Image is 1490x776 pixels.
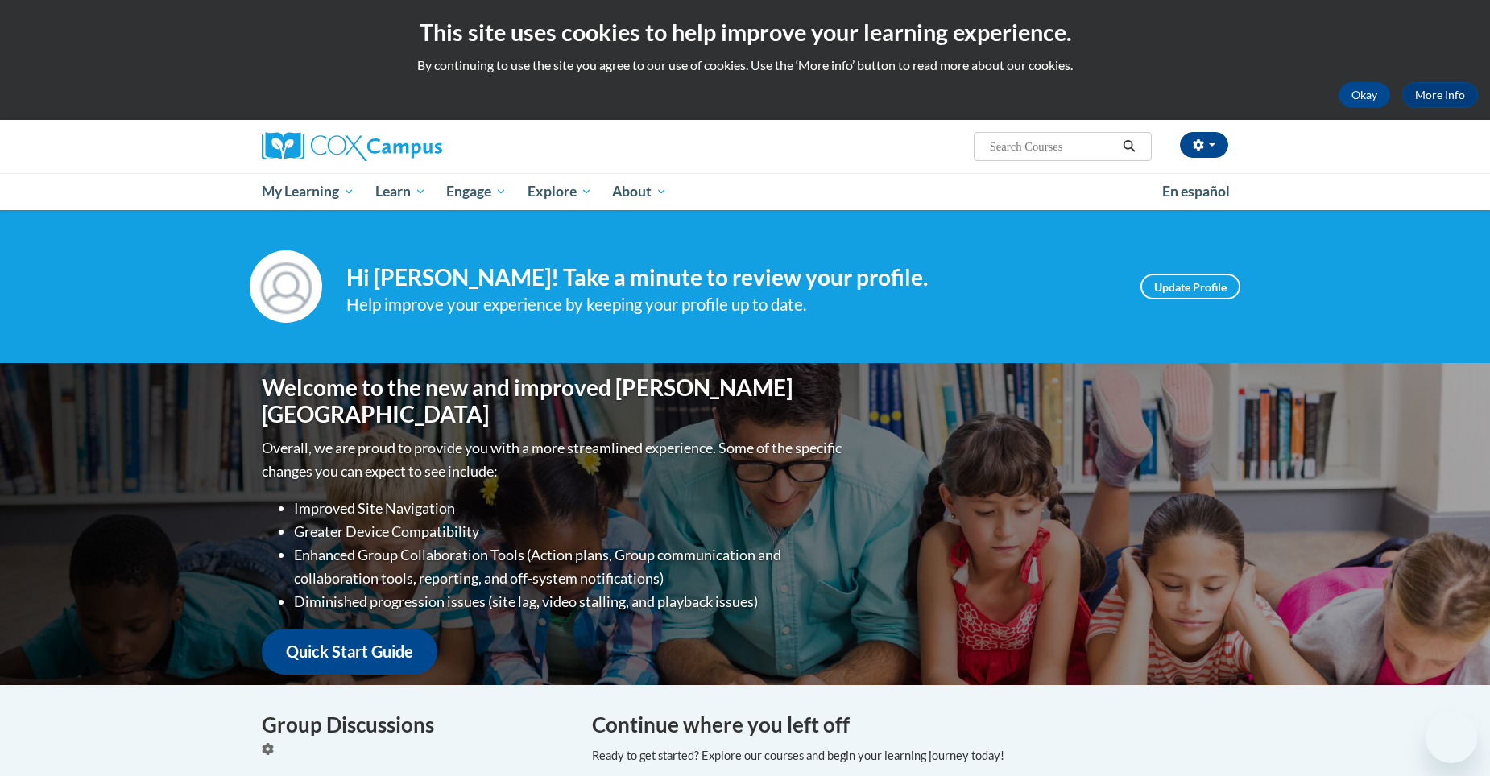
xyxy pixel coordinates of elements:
[988,137,1117,156] input: Search Courses
[1402,82,1478,108] a: More Info
[602,173,678,210] a: About
[294,497,846,520] li: Improved Site Navigation
[251,173,365,210] a: My Learning
[346,264,1116,291] h4: Hi [PERSON_NAME]! Take a minute to review your profile.
[1426,712,1477,763] iframe: Button to launch messaging window
[612,182,667,201] span: About
[262,182,354,201] span: My Learning
[1180,132,1228,158] button: Account Settings
[517,173,602,210] a: Explore
[262,709,568,741] h4: Group Discussions
[436,173,517,210] a: Engage
[294,520,846,543] li: Greater Device Compatibility
[446,182,507,201] span: Engage
[1140,274,1240,299] a: Update Profile
[12,56,1478,74] p: By continuing to use the site you agree to our use of cookies. Use the ‘More info’ button to read...
[262,629,437,675] a: Quick Start Guide
[12,16,1478,48] h2: This site uses cookies to help improve your learning experience.
[1117,137,1141,156] button: Search
[294,590,846,613] li: Diminished progression issues (site lag, video stalling, and playback issues)
[262,436,846,483] p: Overall, we are proud to provide you with a more streamlined experience. Some of the specific cha...
[365,173,437,210] a: Learn
[294,543,846,590] li: Enhanced Group Collaboration Tools (Action plans, Group communication and collaboration tools, re...
[375,182,426,201] span: Learn
[238,173,1252,210] div: Main menu
[262,132,568,161] a: Cox Campus
[346,291,1116,318] div: Help improve your experience by keeping your profile up to date.
[1152,175,1240,208] a: En español
[262,374,846,428] h1: Welcome to the new and improved [PERSON_NAME][GEOGRAPHIC_DATA]
[528,182,592,201] span: Explore
[592,709,1228,741] h4: Continue where you left off
[262,132,442,161] img: Cox Campus
[1339,82,1390,108] button: Okay
[250,250,322,323] img: Profile Image
[1162,183,1230,200] span: En español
